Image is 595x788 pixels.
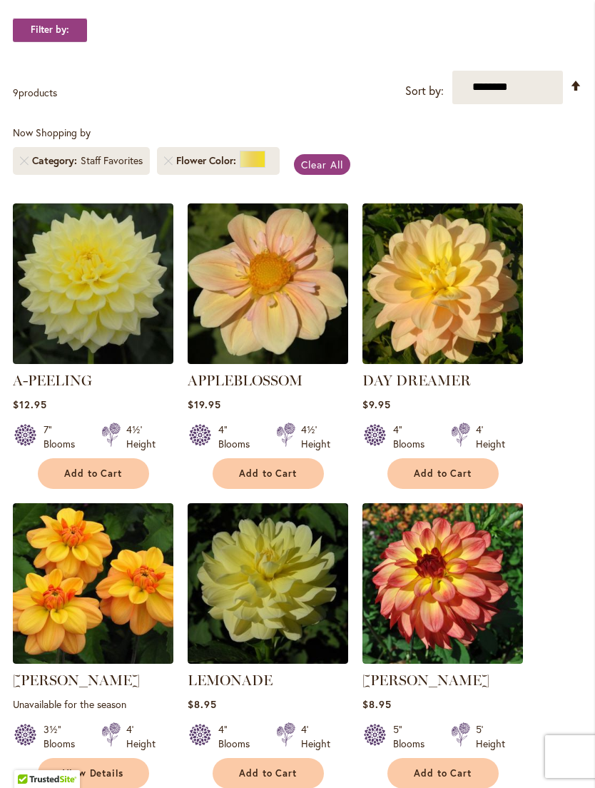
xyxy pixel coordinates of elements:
span: $8.95 [188,697,217,711]
span: Add to Cart [64,468,123,480]
div: 4½' Height [301,423,330,451]
a: Remove Flower Color Yellow [164,156,173,165]
span: $8.95 [362,697,392,711]
a: [PERSON_NAME] [13,672,140,689]
span: Now Shopping by [13,126,91,139]
button: Add to Cart [213,458,324,489]
span: 9 [13,86,19,99]
div: 4" Blooms [218,423,259,451]
a: LEMONADE [188,672,273,689]
a: Clear All [294,154,350,175]
div: 4' Height [126,722,156,751]
span: Add to Cart [239,468,297,480]
span: Category [32,153,81,168]
img: LEMONADE [188,503,348,664]
p: Unavailable for the season [13,697,173,711]
span: Flower Color [176,153,240,168]
div: 3½" Blooms [44,722,84,751]
span: View Details [63,767,124,779]
button: Add to Cart [38,458,149,489]
div: 5' Height [476,722,505,751]
span: $9.95 [362,398,391,411]
label: Sort by: [405,78,444,104]
div: Staff Favorites [81,153,143,168]
span: Clear All [301,158,343,171]
div: 4' Height [301,722,330,751]
a: LEMONADE [188,653,348,667]
a: A-Peeling [13,353,173,367]
a: [PERSON_NAME] [362,672,489,689]
div: 4" Blooms [218,722,259,751]
span: $12.95 [13,398,47,411]
span: Add to Cart [414,468,472,480]
a: MAI TAI [362,653,523,667]
strong: Filter by: [13,18,87,42]
a: DAY DREAMER [362,372,471,389]
a: APPLEBLOSSOM [188,353,348,367]
p: products [13,81,57,104]
button: Add to Cart [387,458,499,489]
img: MAI TAI [362,503,523,664]
img: A-Peeling [13,203,173,364]
a: APPLEBLOSSOM [188,372,302,389]
span: Add to Cart [414,767,472,779]
img: DAY DREAMER [362,203,523,364]
div: 5" Blooms [393,722,434,751]
iframe: Launch Accessibility Center [11,737,51,777]
a: Remove Category Staff Favorites [20,156,29,165]
div: 7" Blooms [44,423,84,451]
div: 4" Blooms [393,423,434,451]
span: Add to Cart [239,767,297,779]
a: A-PEELING [13,372,92,389]
div: 4½' Height [126,423,156,451]
a: DAY DREAMER [362,353,523,367]
span: $19.95 [188,398,221,411]
div: 4' Height [476,423,505,451]
a: Ginger Snap [13,653,173,667]
img: Ginger Snap [13,503,173,664]
img: APPLEBLOSSOM [188,203,348,364]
